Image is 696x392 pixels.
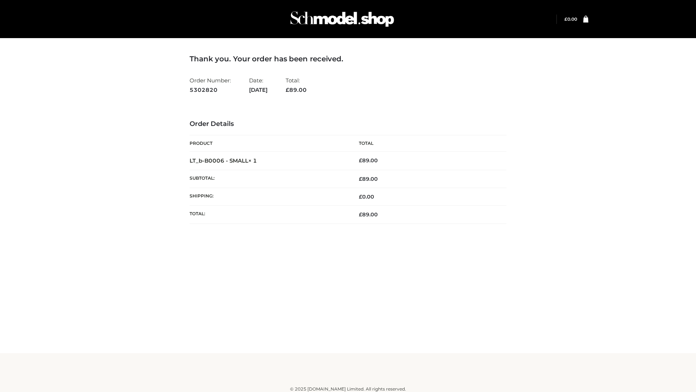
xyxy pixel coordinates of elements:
span: £ [359,193,362,200]
th: Total [348,135,506,152]
strong: 5302820 [190,85,231,95]
strong: [DATE] [249,85,268,95]
span: £ [359,157,362,164]
th: Subtotal: [190,170,348,188]
bdi: 0.00 [564,16,577,22]
h3: Order Details [190,120,506,128]
span: 89.00 [359,176,378,182]
span: £ [359,176,362,182]
bdi: 0.00 [359,193,374,200]
li: Date: [249,74,268,96]
span: £ [286,86,289,93]
strong: LT_b-B0006 - SMALL [190,157,257,164]
li: Order Number: [190,74,231,96]
span: 89.00 [286,86,307,93]
th: Product [190,135,348,152]
span: £ [359,211,362,218]
h3: Thank you. Your order has been received. [190,54,506,63]
li: Total: [286,74,307,96]
span: 89.00 [359,211,378,218]
a: £0.00 [564,16,577,22]
strong: × 1 [248,157,257,164]
th: Shipping: [190,188,348,206]
th: Total: [190,206,348,224]
span: £ [564,16,567,22]
img: Schmodel Admin 964 [288,5,397,33]
bdi: 89.00 [359,157,378,164]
